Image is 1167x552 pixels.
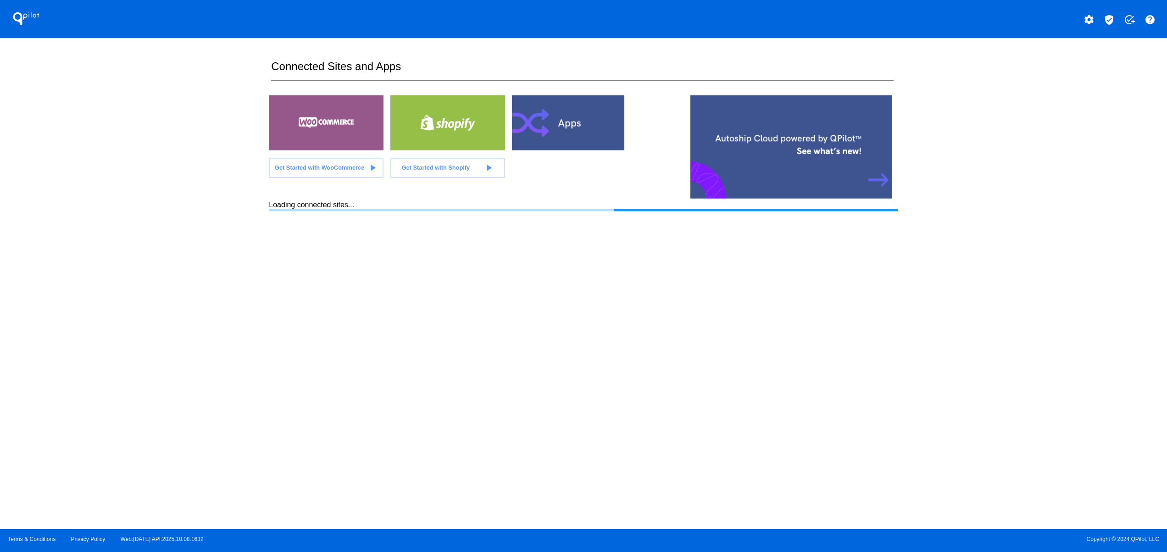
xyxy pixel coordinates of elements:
[1104,14,1115,25] mat-icon: verified_user
[1084,14,1095,25] mat-icon: settings
[121,536,204,542] a: Web:[DATE] API:2025.10.08.1632
[591,536,1159,542] span: Copyright © 2024 QPilot, LLC
[271,60,893,81] h2: Connected Sites and Apps
[1145,14,1156,25] mat-icon: help
[402,164,470,171] span: Get Started with Shopify
[390,158,505,178] a: Get Started with Shopify
[275,164,364,171] span: Get Started with WooCommerce
[71,536,106,542] a: Privacy Policy
[367,162,378,173] mat-icon: play_arrow
[8,10,44,28] h1: QPilot
[269,158,383,178] a: Get Started with WooCommerce
[483,162,494,173] mat-icon: play_arrow
[269,201,898,211] div: Loading connected sites...
[8,536,56,542] a: Terms & Conditions
[1124,14,1135,25] mat-icon: add_task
